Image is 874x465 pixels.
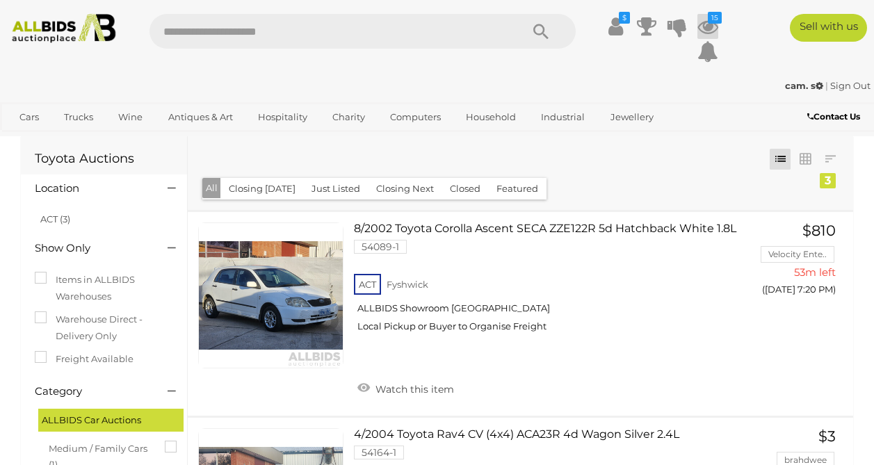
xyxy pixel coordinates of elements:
a: Wine [109,106,152,129]
button: All [202,178,221,198]
a: Contact Us [807,109,864,124]
a: Watch this item [354,377,458,398]
div: 3 [820,173,836,188]
img: Allbids.com.au [6,14,122,43]
a: Sports [62,129,108,152]
button: Featured [488,178,547,199]
label: Items in ALLBIDS Warehouses [35,272,173,304]
button: Search [506,14,576,49]
a: Trucks [55,106,102,129]
span: $3 [818,427,836,445]
a: Cars [10,106,48,129]
a: Jewellery [601,106,663,129]
button: Closed [442,178,489,199]
h1: Toyota Auctions [35,152,173,166]
h4: Show Only [35,243,147,254]
i: $ [619,12,630,24]
h4: Category [35,386,147,398]
label: Freight Available [35,351,133,367]
a: Household [457,106,525,129]
span: Watch this item [372,383,454,395]
div: ALLBIDS Car Auctions [38,409,184,432]
a: $810 Velocity Ente.. 53m left ([DATE] 7:20 PM) [753,222,839,302]
a: Sign Out [830,80,871,91]
b: Contact Us [807,111,860,122]
span: | [825,80,828,91]
button: Just Listed [303,178,369,199]
a: Hospitality [249,106,316,129]
a: cam. s [785,80,825,91]
a: Charity [323,106,374,129]
span: $810 [802,222,836,239]
a: Office [10,129,55,152]
button: Closing Next [368,178,442,199]
button: Closing [DATE] [220,178,304,199]
a: ACT (3) [40,213,70,225]
a: $ [606,14,626,39]
a: Antiques & Art [159,106,242,129]
a: 15 [697,14,718,39]
a: Computers [381,106,450,129]
h4: Location [35,183,147,195]
label: Warehouse Direct - Delivery Only [35,311,173,344]
strong: cam. s [785,80,823,91]
a: Industrial [532,106,594,129]
a: Sell with us [790,14,867,42]
a: [GEOGRAPHIC_DATA] [115,129,232,152]
i: 15 [708,12,722,24]
a: 8/2002 Toyota Corolla Ascent SECA ZZE122R 5d Hatchback White 1.8L 54089-1 ACT Fyshwick ALLBIDS Sh... [364,222,731,343]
